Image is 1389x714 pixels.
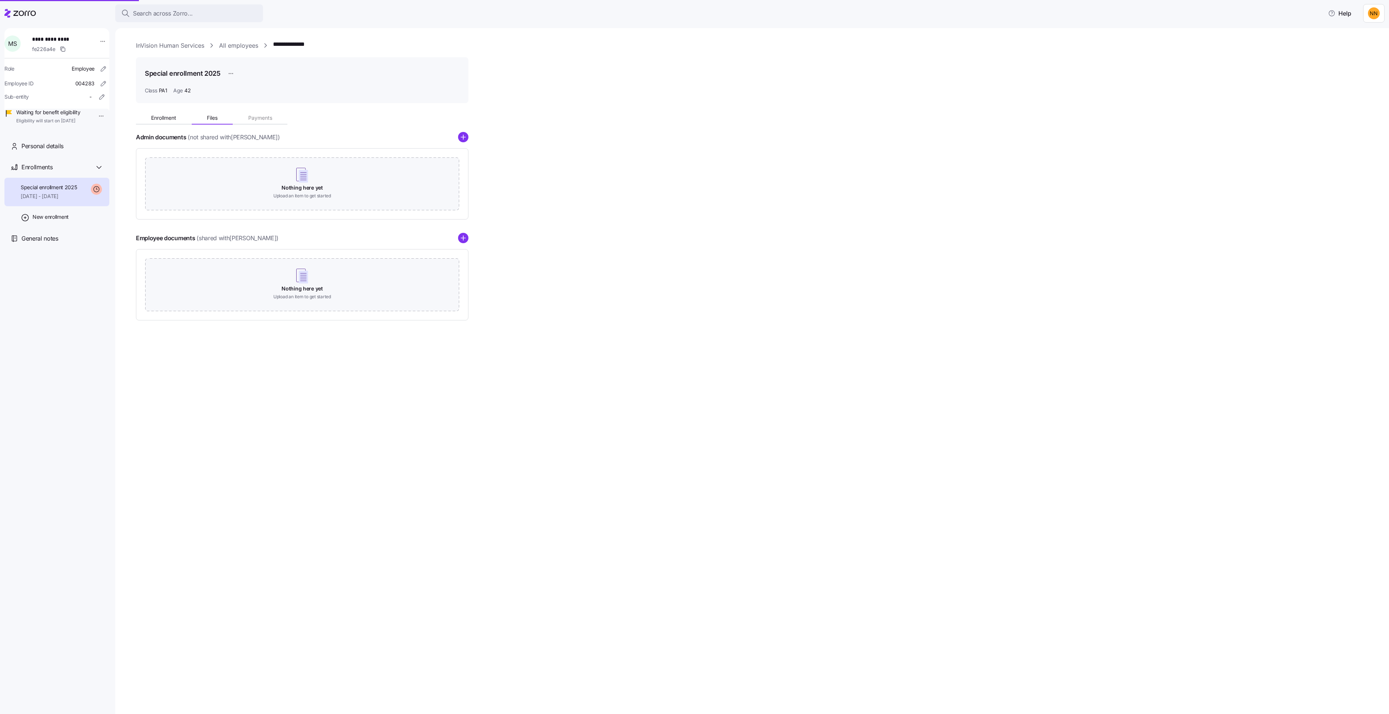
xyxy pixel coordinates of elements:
span: [DATE] - [DATE] [21,193,77,200]
span: Enrollment [151,115,176,120]
span: M S [8,41,17,47]
span: (not shared with [PERSON_NAME] ) [188,133,280,142]
span: - [89,93,92,101]
span: General notes [21,234,58,243]
span: Personal details [21,142,64,151]
span: Help [1328,9,1351,18]
button: Help [1322,6,1357,21]
button: Search across Zorro... [115,4,263,22]
a: InVision Human Services [136,41,204,50]
span: 004283 [75,80,95,87]
span: (shared with [PERSON_NAME] ) [197,234,279,243]
span: Enrollments [21,163,52,172]
span: Employee ID [4,80,34,87]
span: Special enrollment 2025 [21,184,77,191]
h4: Employee documents [136,234,195,242]
span: Waiting for benefit eligibility [16,109,80,116]
span: Eligibility will start on [DATE] [16,118,80,124]
span: PA1 [159,87,167,94]
span: Employee [72,65,95,72]
span: Age [173,87,183,94]
span: Payments [248,115,272,120]
span: fe226a4e [32,45,55,53]
span: Search across Zorro... [133,9,193,18]
span: Files [207,115,218,120]
img: 03df8804be8400ef86d83aae3e04acca [1368,7,1380,19]
span: Role [4,65,14,72]
span: 42 [184,87,191,94]
span: Class [145,87,157,94]
span: New enrollment [33,213,69,221]
svg: add icon [458,132,468,142]
svg: add icon [458,233,468,243]
span: Sub-entity [4,93,29,101]
a: All employees [219,41,258,50]
h1: Special enrollment 2025 [145,69,221,78]
h4: Admin documents [136,133,186,142]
